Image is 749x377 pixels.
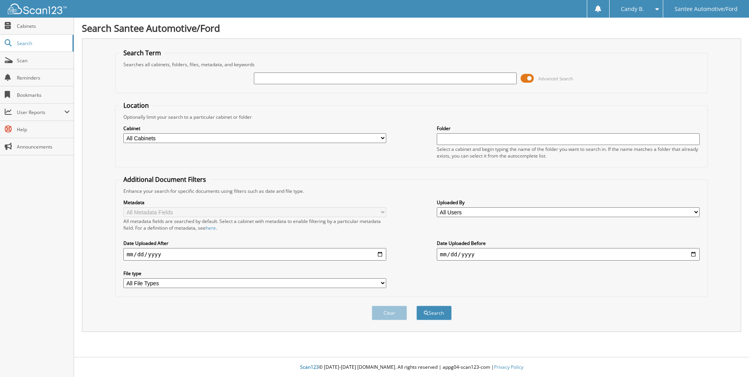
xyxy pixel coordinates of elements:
[123,125,386,132] label: Cabinet
[17,143,70,150] span: Announcements
[123,248,386,261] input: start
[119,114,704,120] div: Optionally limit your search to a particular cabinet or folder
[437,199,700,206] label: Uploaded By
[494,364,523,370] a: Privacy Policy
[17,126,70,133] span: Help
[621,7,644,11] span: Candy B.
[119,175,210,184] legend: Additional Document Filters
[675,7,738,11] span: Santee Automotive/Ford
[119,61,704,68] div: Searches all cabinets, folders, files, metadata, and keywords
[123,218,386,231] div: All metadata fields are searched by default. Select a cabinet with metadata to enable filtering b...
[123,240,386,246] label: Date Uploaded After
[8,4,67,14] img: scan123-logo-white.svg
[437,125,700,132] label: Folder
[74,358,749,377] div: © [DATE]-[DATE] [DOMAIN_NAME]. All rights reserved | appg04-scan123-com |
[416,306,452,320] button: Search
[17,74,70,81] span: Reminders
[17,57,70,64] span: Scan
[119,188,704,194] div: Enhance your search for specific documents using filters such as date and file type.
[17,92,70,98] span: Bookmarks
[300,364,319,370] span: Scan123
[119,101,153,110] legend: Location
[437,240,700,246] label: Date Uploaded Before
[17,23,70,29] span: Cabinets
[437,248,700,261] input: end
[123,199,386,206] label: Metadata
[17,109,64,116] span: User Reports
[538,76,573,82] span: Advanced Search
[17,40,69,47] span: Search
[372,306,407,320] button: Clear
[82,22,741,34] h1: Search Santee Automotive/Ford
[206,225,216,231] a: here
[123,270,386,277] label: File type
[437,146,700,159] div: Select a cabinet and begin typing the name of the folder you want to search in. If the name match...
[119,49,165,57] legend: Search Term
